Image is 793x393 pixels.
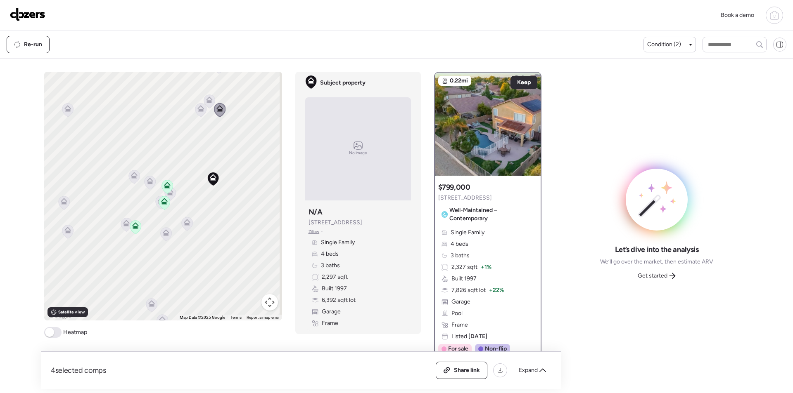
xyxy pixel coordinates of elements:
[309,219,362,227] span: [STREET_ADDRESS]
[450,77,468,85] span: 0.22mi
[451,321,468,329] span: Frame
[261,294,278,311] button: Map camera controls
[517,78,531,87] span: Keep
[349,150,367,156] span: No image
[451,286,486,294] span: 7,826 sqft lot
[247,315,280,320] a: Report a map error
[600,258,713,266] span: We’ll go over the market, then estimate ARV
[721,12,754,19] span: Book a demo
[451,332,487,341] span: Listed
[451,298,470,306] span: Garage
[51,365,106,375] span: 4 selected comps
[309,207,323,217] h3: N/A
[322,308,341,316] span: Garage
[320,79,366,87] span: Subject property
[46,310,74,320] a: Open this area in Google Maps (opens a new window)
[322,285,347,293] span: Built 1997
[489,286,504,294] span: + 22%
[451,228,484,237] span: Single Family
[519,366,538,374] span: Expand
[10,8,45,21] img: Logo
[615,245,699,254] span: Let’s dive into the analysis
[449,206,534,223] span: Well-Maintained – Contemporary
[485,345,507,353] span: Non-flip
[46,310,74,320] img: Google
[322,319,338,327] span: Frame
[63,328,87,337] span: Heatmap
[309,228,320,235] span: Zillow
[448,345,468,353] span: For sale
[322,296,356,304] span: 6,392 sqft lot
[321,250,339,258] span: 4 beds
[321,238,355,247] span: Single Family
[438,182,470,192] h3: $799,000
[438,194,492,202] span: [STREET_ADDRESS]
[451,275,477,283] span: Built 1997
[230,315,242,320] a: Terms (opens in new tab)
[451,252,470,260] span: 3 baths
[58,309,85,315] span: Satellite view
[451,240,468,248] span: 4 beds
[467,333,487,340] span: [DATE]
[321,228,323,235] span: •
[454,366,480,374] span: Share link
[647,40,681,49] span: Condition (2)
[180,315,225,320] span: Map Data ©2025 Google
[322,273,348,281] span: 2,297 sqft
[24,40,42,49] span: Re-run
[451,309,463,318] span: Pool
[638,272,667,280] span: Get started
[451,263,477,271] span: 2,327 sqft
[321,261,340,270] span: 3 baths
[481,263,491,271] span: + 1%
